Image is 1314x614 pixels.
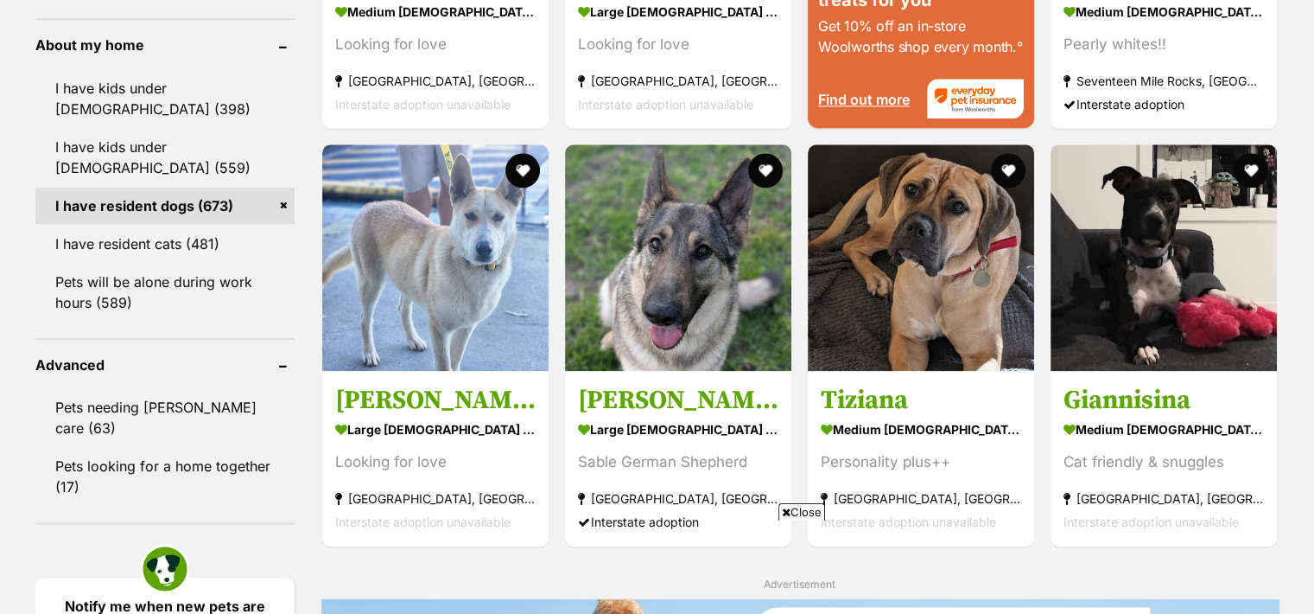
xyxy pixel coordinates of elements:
div: Cat friendly & snuggles [1063,451,1264,474]
div: Interstate adoption [1063,92,1264,115]
header: About my home [35,37,295,53]
div: Pearly whites!! [1063,32,1264,55]
img: Tiziana - Cane Corso Dog [808,144,1034,371]
strong: [GEOGRAPHIC_DATA], [GEOGRAPHIC_DATA] [335,68,536,92]
div: Sable German Shepherd [578,451,778,474]
header: Advanced [35,357,295,373]
strong: [GEOGRAPHIC_DATA], [GEOGRAPHIC_DATA] [821,487,1021,510]
div: Looking for love [578,32,778,55]
a: I have kids under [DEMOGRAPHIC_DATA] (559) [35,129,295,186]
span: Interstate adoption unavailable [821,515,996,529]
a: Pets looking for a home together (17) [35,448,295,505]
span: Close [778,503,825,521]
h3: Giannisina [1063,384,1264,417]
img: Giannisina - Staffordshire Bull Terrier Dog [1051,144,1277,371]
strong: [GEOGRAPHIC_DATA], [GEOGRAPHIC_DATA] [1063,487,1264,510]
strong: [GEOGRAPHIC_DATA], [GEOGRAPHIC_DATA] [578,68,778,92]
span: Interstate adoption unavailable [335,515,511,529]
strong: large [DEMOGRAPHIC_DATA] Dog [335,417,536,442]
div: Interstate adoption [578,510,778,534]
a: Pets will be alone during work hours (589) [35,264,295,321]
a: Tiziana medium [DEMOGRAPHIC_DATA] Dog Personality plus++ [GEOGRAPHIC_DATA], [GEOGRAPHIC_DATA] Int... [808,371,1034,547]
a: Giannisina medium [DEMOGRAPHIC_DATA] Dog Cat friendly & snuggles [GEOGRAPHIC_DATA], [GEOGRAPHIC_D... [1051,371,1277,547]
div: Personality plus++ [821,451,1021,474]
h3: [PERSON_NAME] [578,384,778,417]
button: favourite [505,153,540,188]
div: Looking for love [335,32,536,55]
a: [PERSON_NAME] large [DEMOGRAPHIC_DATA] Dog Sable German Shepherd [GEOGRAPHIC_DATA], [GEOGRAPHIC_D... [565,371,791,547]
img: Rosa - German Shepherd Dog [565,144,791,371]
span: Interstate adoption unavailable [578,96,753,111]
strong: [GEOGRAPHIC_DATA], [GEOGRAPHIC_DATA] [578,487,778,510]
img: Luna - Siberian Husky x German Shepherd Dog [322,144,549,371]
button: favourite [748,153,783,188]
a: I have resident dogs (673) [35,188,295,224]
a: I have resident cats (481) [35,226,295,262]
h3: [PERSON_NAME] [335,384,536,417]
strong: medium [DEMOGRAPHIC_DATA] Dog [1063,417,1264,442]
iframe: Advertisement [238,528,1076,605]
span: Interstate adoption unavailable [1063,515,1239,529]
strong: large [DEMOGRAPHIC_DATA] Dog [578,417,778,442]
button: favourite [991,153,1025,188]
strong: medium [DEMOGRAPHIC_DATA] Dog [821,417,1021,442]
a: I have kids under [DEMOGRAPHIC_DATA] (398) [35,70,295,127]
strong: Seventeen Mile Rocks, [GEOGRAPHIC_DATA] [1063,68,1264,92]
span: Interstate adoption unavailable [335,96,511,111]
strong: [GEOGRAPHIC_DATA], [GEOGRAPHIC_DATA] [335,487,536,510]
button: favourite [1235,153,1269,188]
a: [PERSON_NAME] large [DEMOGRAPHIC_DATA] Dog Looking for love [GEOGRAPHIC_DATA], [GEOGRAPHIC_DATA] ... [322,371,549,547]
a: Pets needing [PERSON_NAME] care (63) [35,389,295,446]
div: Looking for love [335,451,536,474]
h3: Tiziana [821,384,1021,417]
